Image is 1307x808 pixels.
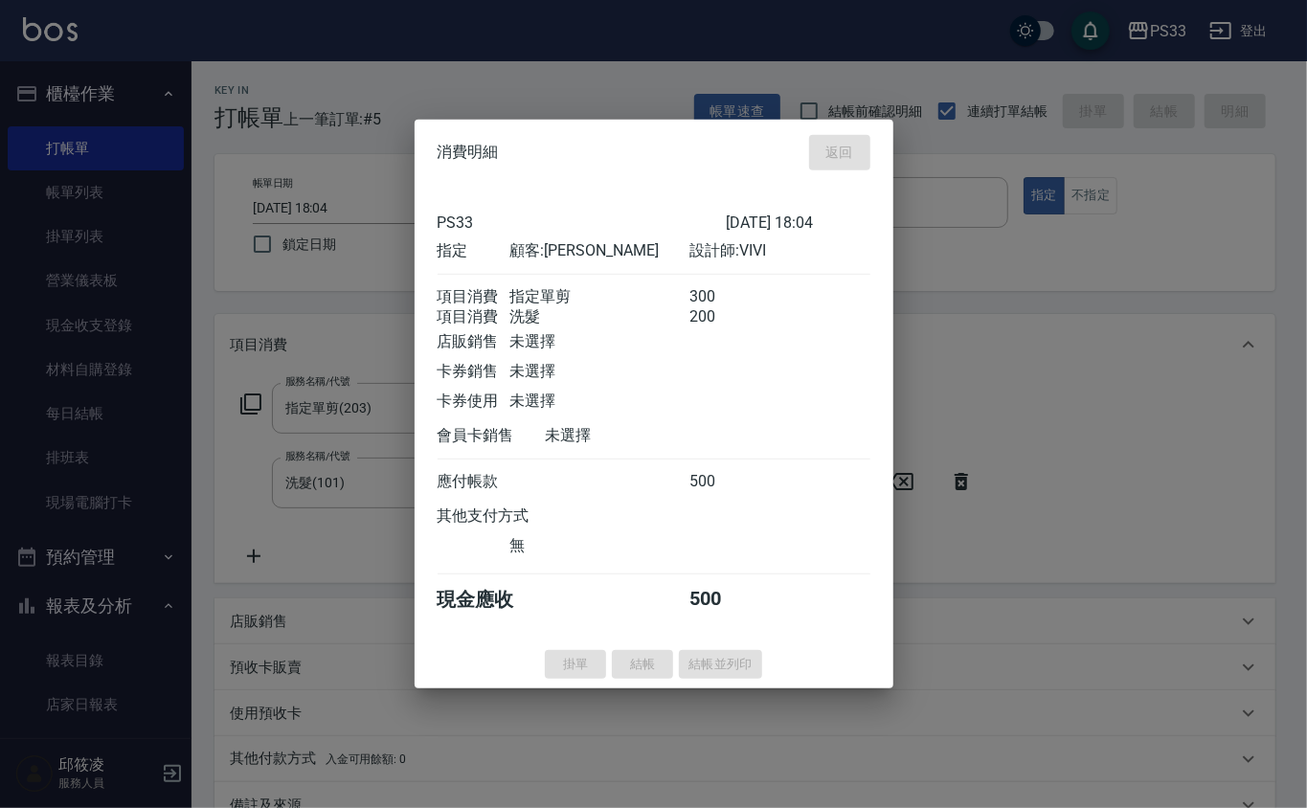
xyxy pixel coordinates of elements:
[438,586,546,612] div: 現金應收
[726,213,870,231] div: [DATE] 18:04
[509,361,689,381] div: 未選擇
[689,286,761,306] div: 300
[438,143,499,162] span: 消費明細
[509,306,689,326] div: 洗髮
[689,306,761,326] div: 200
[438,505,582,526] div: 其他支付方式
[689,586,761,612] div: 500
[509,391,689,411] div: 未選擇
[689,240,869,260] div: 設計師: VIVI
[438,361,509,381] div: 卡券銷售
[509,286,689,306] div: 指定單剪
[509,240,689,260] div: 顧客: [PERSON_NAME]
[438,306,509,326] div: 項目消費
[438,240,509,260] div: 指定
[438,286,509,306] div: 項目消費
[546,425,726,445] div: 未選擇
[438,213,726,231] div: PS33
[689,471,761,491] div: 500
[438,471,509,491] div: 應付帳款
[438,391,509,411] div: 卡券使用
[438,331,509,351] div: 店販銷售
[438,425,546,445] div: 會員卡銷售
[509,535,689,555] div: 無
[509,331,689,351] div: 未選擇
